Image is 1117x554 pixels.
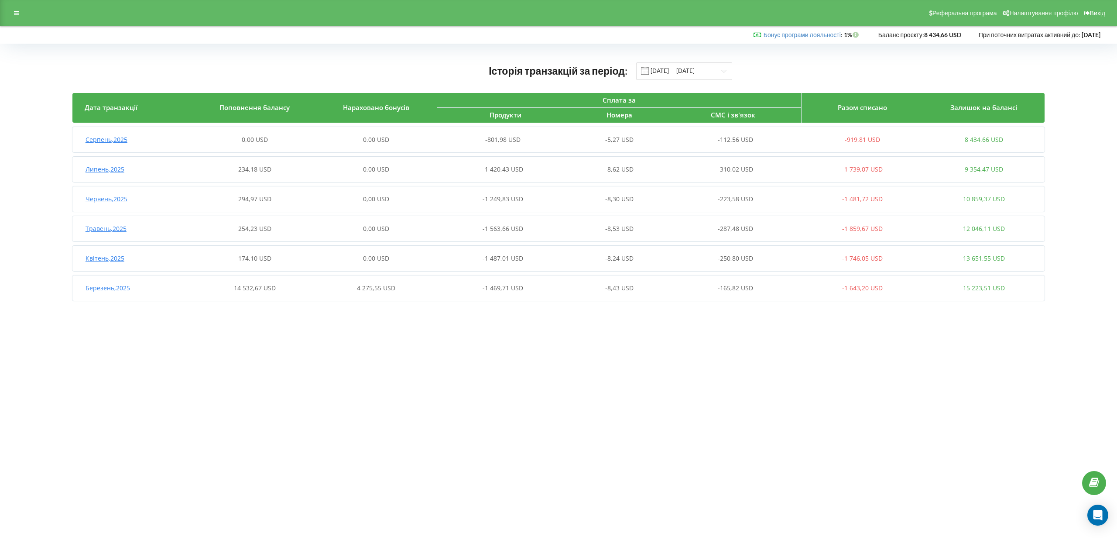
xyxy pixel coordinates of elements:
[363,165,389,173] span: 0,00 USD
[842,254,883,262] span: -1 746,05 USD
[483,254,523,262] span: -1 487,01 USD
[485,135,521,144] span: -801,98 USD
[605,165,634,173] span: -8,62 USD
[718,135,753,144] span: -112,56 USD
[238,254,271,262] span: 174,10 USD
[219,103,290,112] span: Поповнення балансу
[932,10,997,17] span: Реферальна програма
[842,195,883,203] span: -1 481,72 USD
[489,65,627,77] span: Історія транзакцій за період:
[764,31,841,38] a: Бонус програми лояльності
[845,135,880,144] span: -919,81 USD
[86,284,130,292] span: Березень , 2025
[1090,10,1105,17] span: Вихід
[86,195,127,203] span: Червень , 2025
[605,224,634,233] span: -8,53 USD
[711,110,755,119] span: СМС і зв'язок
[963,254,1005,262] span: 13 651,55 USD
[363,135,389,144] span: 0,00 USD
[86,165,124,173] span: Липень , 2025
[844,31,861,38] strong: 1%
[86,135,127,144] span: Серпень , 2025
[605,254,634,262] span: -8,24 USD
[924,31,961,38] strong: 8 434,66 USD
[963,195,1005,203] span: 10 859,37 USD
[483,284,523,292] span: -1 469,71 USD
[86,254,124,262] span: Квітень , 2025
[718,224,753,233] span: -287,48 USD
[764,31,843,38] span: :
[838,103,887,112] span: Разом списано
[605,135,634,144] span: -5,27 USD
[483,224,523,233] span: -1 563,66 USD
[842,165,883,173] span: -1 739,07 USD
[86,224,127,233] span: Травень , 2025
[979,31,1080,38] span: При поточних витратах активний до:
[363,224,389,233] span: 0,00 USD
[878,31,924,38] span: Баланс проєкту:
[605,195,634,203] span: -8,30 USD
[1087,505,1108,526] div: Open Intercom Messenger
[357,284,395,292] span: 4 275,55 USD
[718,165,753,173] span: -310,02 USD
[963,224,1005,233] span: 12 046,11 USD
[483,195,523,203] span: -1 249,83 USD
[363,254,389,262] span: 0,00 USD
[238,165,271,173] span: 234,18 USD
[238,224,271,233] span: 254,23 USD
[718,195,753,203] span: -223,58 USD
[842,224,883,233] span: -1 859,67 USD
[965,165,1003,173] span: 9 354,47 USD
[605,284,634,292] span: -8,43 USD
[234,284,276,292] span: 14 532,67 USD
[718,284,753,292] span: -165,82 USD
[238,195,271,203] span: 294,97 USD
[950,103,1017,112] span: Залишок на балансі
[363,195,389,203] span: 0,00 USD
[718,254,753,262] span: -250,80 USD
[85,103,137,112] span: Дата транзакції
[842,284,883,292] span: -1 643,20 USD
[963,284,1005,292] span: 15 223,51 USD
[965,135,1003,144] span: 8 434,66 USD
[606,110,632,119] span: Номера
[490,110,521,119] span: Продукти
[1082,31,1100,38] strong: [DATE]
[1009,10,1078,17] span: Налаштування профілю
[483,165,523,173] span: -1 420,43 USD
[343,103,409,112] span: Нараховано бонусів
[603,96,636,104] span: Сплата за
[242,135,268,144] span: 0,00 USD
